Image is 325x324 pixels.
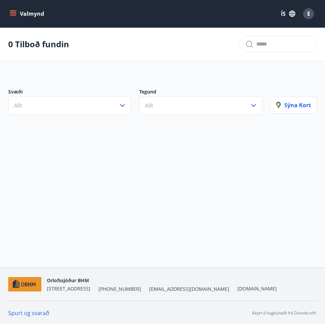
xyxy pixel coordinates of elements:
[8,8,47,20] button: menu
[276,101,311,109] p: Sýna kort
[139,88,262,97] p: Tegund
[307,10,310,17] span: E
[14,102,22,109] span: Allt
[47,277,89,284] span: Orlofssjóður BHM
[8,88,131,97] p: Svæði
[8,97,131,114] button: Allt
[8,277,41,292] img: c7HIBRK87IHNqKbXD1qOiSZFdQtg2UzkX3TnRQ1O.png
[139,97,262,114] button: Allt
[149,286,229,292] span: [EMAIL_ADDRESS][DOMAIN_NAME]
[237,285,277,292] a: [DOMAIN_NAME]
[300,5,317,22] button: E
[252,310,317,316] p: Keyrt á hugbúnaði frá Dorado ehf.
[8,38,69,50] p: 0 Tilboð fundin
[99,286,141,292] span: [PHONE_NUMBER]
[277,8,299,20] button: ÍS
[270,97,317,114] button: Sýna kort
[145,102,153,109] span: Allt
[8,309,49,317] a: Spurt og svarað
[47,285,90,292] span: [STREET_ADDRESS]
